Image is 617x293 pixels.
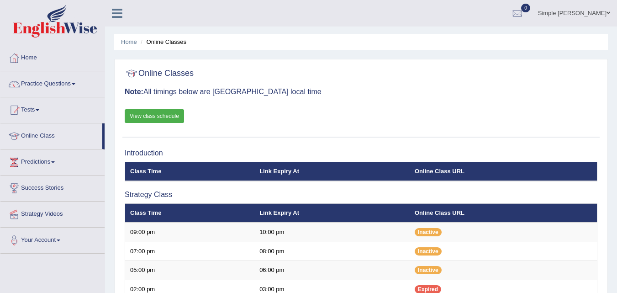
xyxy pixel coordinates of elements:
a: Success Stories [0,176,105,198]
a: Strategy Videos [0,202,105,224]
span: Inactive [415,228,442,236]
h3: Introduction [125,149,597,157]
span: Inactive [415,247,442,256]
th: Link Expiry At [254,203,410,223]
th: Class Time [125,162,255,181]
span: Inactive [415,266,442,274]
td: 09:00 pm [125,223,255,242]
a: Home [121,38,137,45]
td: 08:00 pm [254,242,410,261]
h3: Strategy Class [125,191,597,199]
a: Predictions [0,149,105,172]
a: Online Class [0,123,102,146]
th: Online Class URL [410,162,597,181]
span: 0 [521,4,530,12]
td: 06:00 pm [254,261,410,280]
h3: All timings below are [GEOGRAPHIC_DATA] local time [125,88,597,96]
th: Link Expiry At [254,162,410,181]
th: Class Time [125,203,255,223]
td: 07:00 pm [125,242,255,261]
li: Online Classes [138,37,186,46]
a: View class schedule [125,109,184,123]
a: Your Account [0,228,105,250]
a: Home [0,45,105,68]
b: Note: [125,88,143,96]
h2: Online Classes [125,67,194,80]
td: 10:00 pm [254,223,410,242]
th: Online Class URL [410,203,597,223]
a: Practice Questions [0,71,105,94]
td: 05:00 pm [125,261,255,280]
a: Tests [0,97,105,120]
